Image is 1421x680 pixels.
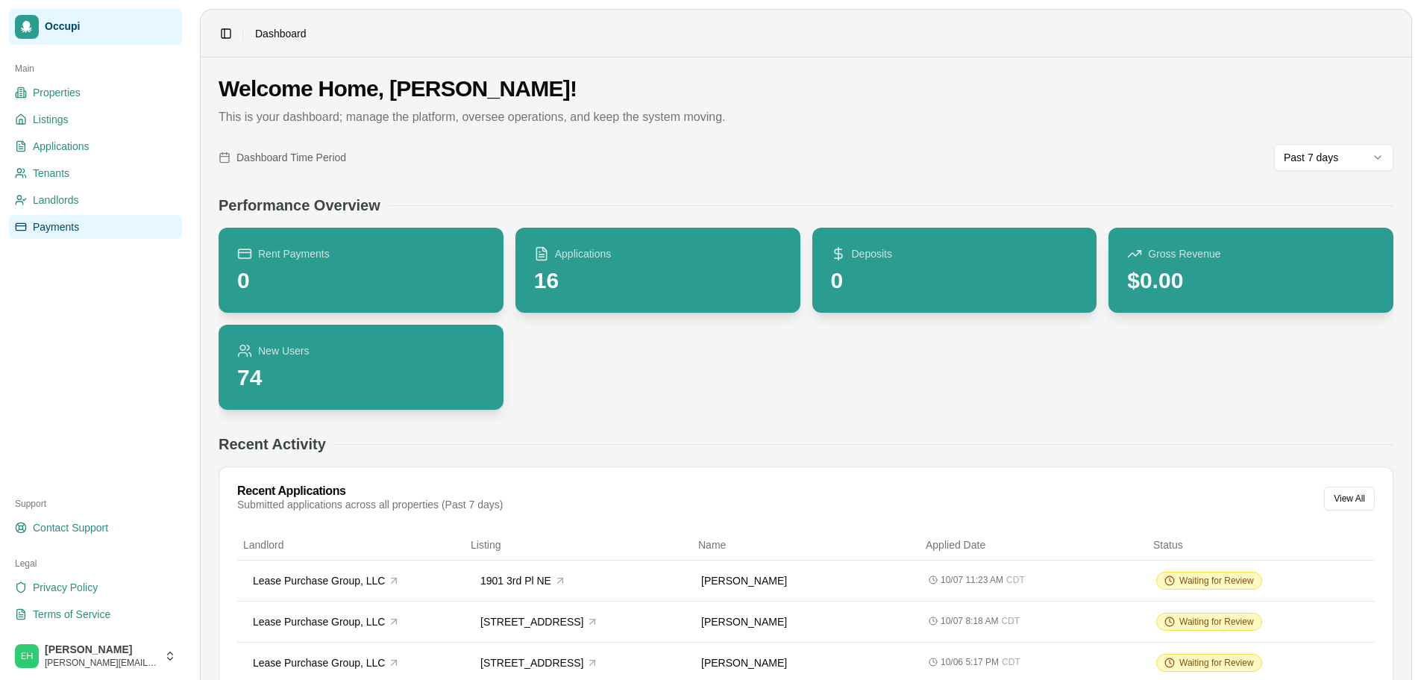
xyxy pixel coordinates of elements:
[9,516,182,540] a: Contact Support
[219,108,1393,126] p: This is your dashboard; manage the platform, oversee operations, and keep the system moving.
[9,552,182,575] div: Legal
[219,434,326,455] h2: Recent Activity
[237,364,309,391] div: 74
[1179,616,1254,628] span: Waiting for Review
[941,656,999,668] span: 10/06 5:17 PM
[33,219,79,234] span: Payments
[253,573,385,588] span: Lease Purchase Group, LLC
[9,161,182,185] a: Tenants
[237,485,503,497] div: Recent Applications
[1179,657,1254,669] span: Waiting for Review
[9,134,182,158] a: Applications
[471,539,501,551] span: Listing
[219,195,380,216] h2: Performance Overview
[15,644,39,668] img: Stephen Pearlstein
[236,150,346,165] span: Dashboard Time Period
[1148,246,1220,261] span: Gross Revenue
[1324,487,1375,511] button: View All
[237,267,330,294] div: 0
[1153,539,1183,551] span: Status
[45,20,176,34] span: Occupi
[246,652,407,674] button: Lease Purchase Group, LLC
[9,575,182,599] a: Privacy Policy
[698,539,726,551] span: Name
[33,520,108,535] span: Contact Support
[1179,575,1254,587] span: Waiting for Review
[258,246,330,261] span: Rent Payments
[219,75,1393,102] h1: Welcome Home, [PERSON_NAME]!
[941,574,1003,586] span: 10/07 11:23 AM
[243,539,284,551] span: Landlord
[33,166,69,181] span: Tenants
[255,26,307,41] nav: breadcrumb
[941,615,998,627] span: 10/07 8:18 AM
[253,655,385,670] span: Lease Purchase Group, LLC
[701,616,787,628] span: [PERSON_NAME]
[255,26,307,41] span: Dashboard
[33,139,90,154] span: Applications
[9,602,182,626] a: Terms of Service
[33,607,110,622] span: Terms of Service
[45,643,158,657] span: [PERSON_NAME]
[701,657,787,669] span: [PERSON_NAME]
[474,570,573,592] button: 1901 3rd Pl NE
[701,575,787,587] span: [PERSON_NAME]
[1002,656,1020,668] span: CDT
[33,85,81,100] span: Properties
[9,9,182,45] a: Occupi
[474,652,605,674] button: [STREET_ADDRESS]
[246,570,407,592] button: Lease Purchase Group, LLC
[253,614,385,629] span: Lease Purchase Group, LLC
[926,539,985,551] span: Applied Date
[474,611,605,633] button: [STREET_ADDRESS]
[1127,267,1220,294] div: $0.00
[237,497,503,512] div: Submitted applications across all properties (Past 7 days)
[33,193,79,208] span: Landlords
[9,215,182,239] a: Payments
[1006,574,1025,586] span: CDT
[480,655,583,670] span: [STREET_ADDRESS]
[831,267,892,294] div: 0
[9,188,182,212] a: Landlords
[246,611,407,633] button: Lease Purchase Group, LLC
[33,580,98,595] span: Privacy Policy
[9,492,182,516] div: Support
[9,81,182,105] a: Properties
[9,57,182,81] div: Main
[258,343,309,358] span: New Users
[33,112,68,127] span: Listings
[45,657,158,669] span: [PERSON_NAME][EMAIL_ADDRESS][DOMAIN_NAME]
[555,246,612,261] span: Applications
[480,573,551,588] span: 1901 3rd Pl NE
[534,267,612,294] div: 16
[9,638,182,674] button: Stephen Pearlstein[PERSON_NAME][PERSON_NAME][EMAIL_ADDRESS][DOMAIN_NAME]
[1001,615,1020,627] span: CDT
[852,246,892,261] span: Deposits
[480,614,583,629] span: [STREET_ADDRESS]
[9,107,182,131] a: Listings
